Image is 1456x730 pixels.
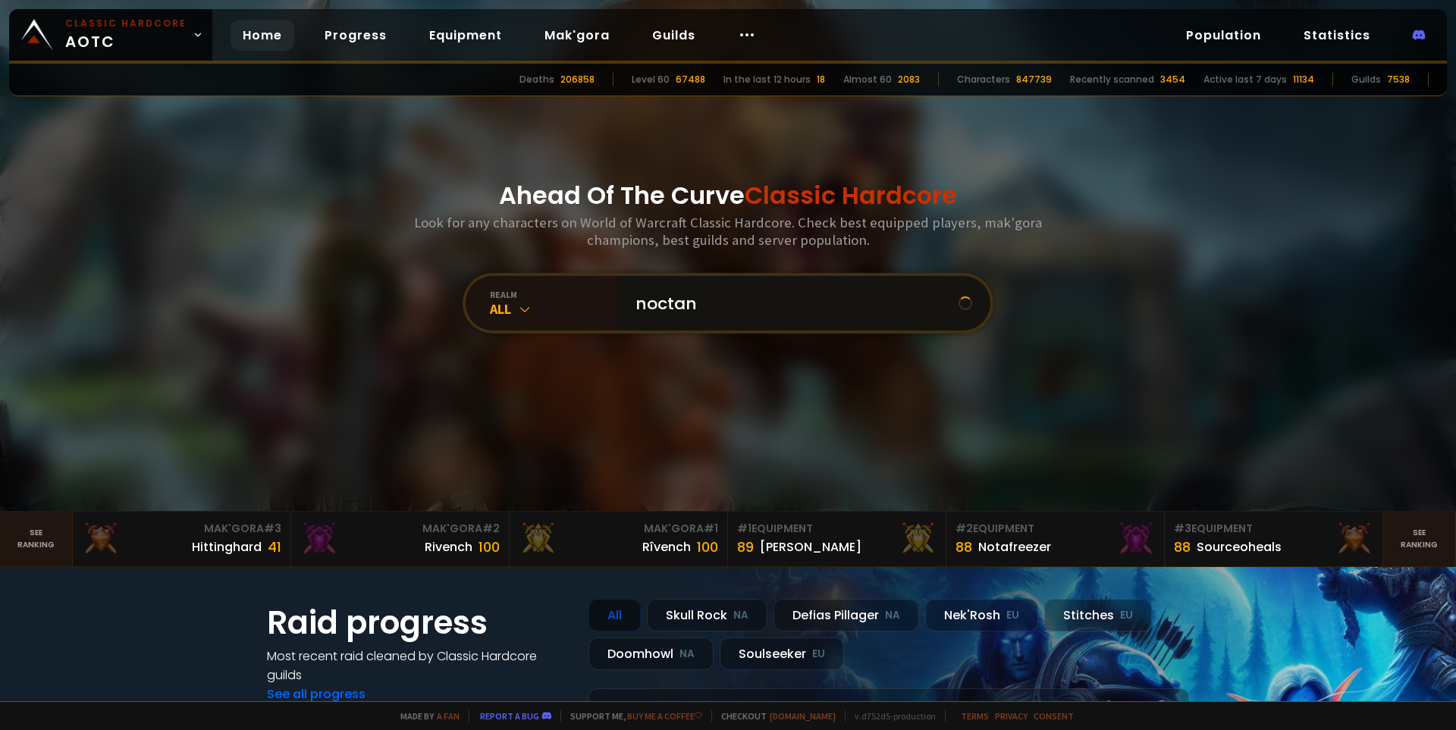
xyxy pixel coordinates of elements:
[733,608,748,623] small: NA
[560,710,702,722] span: Support me,
[479,537,500,557] div: 100
[300,521,500,537] div: Mak'Gora
[723,73,811,86] div: In the last 12 hours
[898,73,920,86] div: 2083
[647,599,767,631] div: Skull Rock
[1160,73,1185,86] div: 3454
[65,17,187,53] span: AOTC
[843,73,892,86] div: Almost 60
[1174,20,1273,51] a: Population
[65,17,187,30] small: Classic Hardcore
[817,73,825,86] div: 18
[957,73,1010,86] div: Characters
[626,276,959,331] input: Search a character...
[978,537,1051,556] div: Notafreezer
[632,73,670,86] div: Level 60
[267,599,570,647] h1: Raid progress
[812,647,825,662] small: EU
[760,537,861,556] div: [PERSON_NAME]
[1070,73,1154,86] div: Recently scanned
[1016,73,1052,86] div: 847739
[588,688,1189,728] a: [DATE]zgpetri on godDefias Pillager8 /90
[1387,73,1410,86] div: 7538
[264,521,281,536] span: # 3
[268,537,281,557] div: 41
[679,647,695,662] small: NA
[627,710,702,722] a: Buy me a coffee
[588,599,641,631] div: All
[1351,73,1381,86] div: Guilds
[490,289,617,300] div: realm
[267,685,366,703] a: See all progress
[490,300,617,318] div: All
[408,214,1048,249] h3: Look for any characters on World of Warcraft Classic Hardcore. Check best equipped players, mak'g...
[417,20,514,51] a: Equipment
[231,20,294,51] a: Home
[312,20,399,51] a: Progress
[1383,512,1456,566] a: Seeranking
[697,537,718,557] div: 100
[955,537,972,557] div: 88
[482,521,500,536] span: # 2
[1291,20,1382,51] a: Statistics
[711,710,836,722] span: Checkout
[1203,73,1287,86] div: Active last 7 days
[676,73,705,86] div: 67488
[720,638,844,670] div: Soulseeker
[955,521,1155,537] div: Equipment
[946,512,1165,566] a: #2Equipment88Notafreezer
[925,599,1038,631] div: Nek'Rosh
[961,710,989,722] a: Terms
[588,638,714,670] div: Doomhowl
[728,512,946,566] a: #1Equipment89[PERSON_NAME]
[885,608,900,623] small: NA
[737,537,754,557] div: 89
[291,512,510,566] a: Mak'Gora#2Rivench100
[1174,521,1191,536] span: # 3
[845,710,936,722] span: v. d752d5 - production
[995,710,1028,722] a: Privacy
[640,20,708,51] a: Guilds
[1034,710,1074,722] a: Consent
[519,521,718,537] div: Mak'Gora
[425,537,472,556] div: Rivench
[770,710,836,722] a: [DOMAIN_NAME]
[532,20,622,51] a: Mak'gora
[82,521,281,537] div: Mak'Gora
[704,521,718,536] span: # 1
[519,73,554,86] div: Deaths
[560,73,595,86] div: 206858
[1174,537,1191,557] div: 88
[1174,521,1373,537] div: Equipment
[267,647,570,685] h4: Most recent raid cleaned by Classic Hardcore guilds
[391,710,460,722] span: Made by
[1197,537,1282,556] div: Sourceoheals
[437,710,460,722] a: a fan
[1044,599,1152,631] div: Stitches
[499,177,957,214] h1: Ahead Of The Curve
[737,521,937,537] div: Equipment
[745,178,957,212] span: Classic Hardcore
[192,537,262,556] div: Hittinghard
[510,512,728,566] a: Mak'Gora#1Rîvench100
[1120,608,1133,623] small: EU
[642,537,691,556] div: Rîvench
[737,521,752,536] span: # 1
[955,521,973,536] span: # 2
[1165,512,1383,566] a: #3Equipment88Sourceoheals
[480,710,539,722] a: Report a bug
[9,9,212,61] a: Classic HardcoreAOTC
[1006,608,1019,623] small: EU
[1293,73,1314,86] div: 11134
[73,512,291,566] a: Mak'Gora#3Hittinghard41
[773,599,919,631] div: Defias Pillager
